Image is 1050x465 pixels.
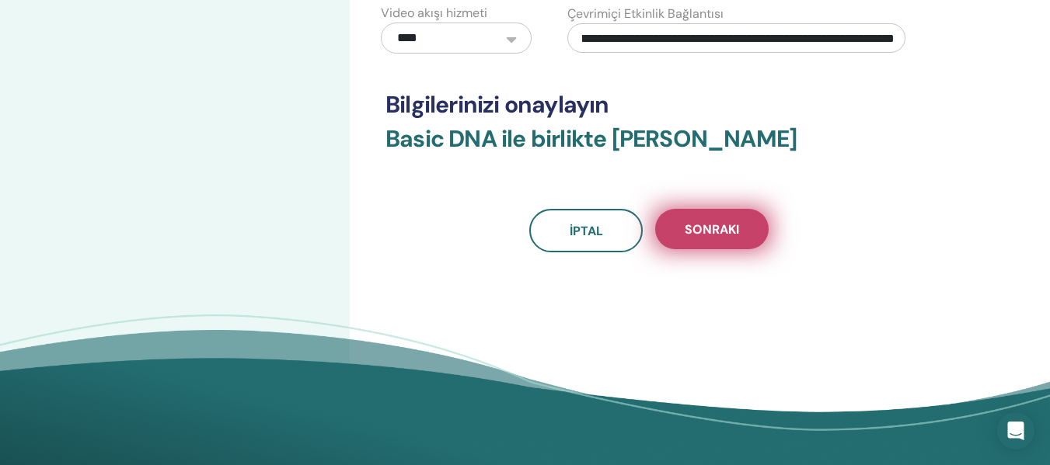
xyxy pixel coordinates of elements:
span: İptal [570,223,603,239]
h3: Basic DNA ile birlikte [PERSON_NAME] [385,125,913,172]
label: Video akışı hizmeti [381,4,487,23]
span: Sonraki [685,221,739,238]
div: Open Intercom Messenger [997,412,1034,449]
h3: Bilgilerinizi onaylayın [385,91,913,119]
button: Sonraki [655,209,769,249]
a: İptal [529,209,643,252]
label: Çevrimiçi Etkinlik Bağlantısı [567,5,724,23]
